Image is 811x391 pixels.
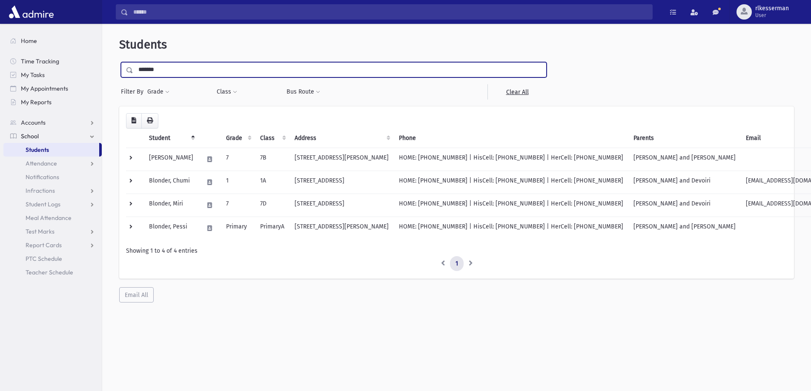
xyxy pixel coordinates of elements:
[255,148,289,171] td: 7B
[126,246,787,255] div: Showing 1 to 4 of 4 entries
[255,217,289,240] td: PrimaryA
[3,238,102,252] a: Report Cards
[221,171,255,194] td: 1
[3,34,102,48] a: Home
[3,68,102,82] a: My Tasks
[755,12,789,19] span: User
[121,87,147,96] span: Filter By
[26,173,59,181] span: Notifications
[126,113,142,128] button: CSV
[628,128,741,148] th: Parents
[144,217,198,240] td: Blonder, Pessi
[26,255,62,263] span: PTC Schedule
[3,265,102,279] a: Teacher Schedule
[3,170,102,184] a: Notifications
[3,184,102,197] a: Infractions
[255,128,289,148] th: Class: activate to sort column ascending
[216,84,238,100] button: Class
[628,217,741,240] td: [PERSON_NAME] and [PERSON_NAME]
[3,143,99,157] a: Students
[286,84,321,100] button: Bus Route
[394,148,628,171] td: HOME: [PHONE_NUMBER] | HisCell: [PHONE_NUMBER] | HerCell: [PHONE_NUMBER]
[3,157,102,170] a: Attendance
[3,54,102,68] a: Time Tracking
[628,194,741,217] td: [PERSON_NAME] and Devoiri
[7,3,56,20] img: AdmirePro
[26,214,72,222] span: Meal Attendance
[255,171,289,194] td: 1A
[394,128,628,148] th: Phone
[119,37,167,51] span: Students
[221,194,255,217] td: 7
[3,95,102,109] a: My Reports
[289,194,394,217] td: [STREET_ADDRESS]
[21,57,59,65] span: Time Tracking
[21,85,68,92] span: My Appointments
[3,82,102,95] a: My Appointments
[255,194,289,217] td: 7D
[450,256,464,271] a: 1
[3,211,102,225] a: Meal Attendance
[221,148,255,171] td: 7
[289,217,394,240] td: [STREET_ADDRESS][PERSON_NAME]
[394,171,628,194] td: HOME: [PHONE_NUMBER] | HisCell: [PHONE_NUMBER] | HerCell: [PHONE_NUMBER]
[147,84,170,100] button: Grade
[3,129,102,143] a: School
[128,4,652,20] input: Search
[26,160,57,167] span: Attendance
[21,119,46,126] span: Accounts
[26,228,54,235] span: Test Marks
[221,128,255,148] th: Grade: activate to sort column ascending
[144,128,198,148] th: Student: activate to sort column descending
[21,132,39,140] span: School
[487,84,547,100] a: Clear All
[289,128,394,148] th: Address: activate to sort column ascending
[144,194,198,217] td: Blonder, Miri
[394,194,628,217] td: HOME: [PHONE_NUMBER] | HisCell: [PHONE_NUMBER] | HerCell: [PHONE_NUMBER]
[755,5,789,12] span: rlkesserman
[144,148,198,171] td: [PERSON_NAME]
[26,187,55,194] span: Infractions
[144,171,198,194] td: Blonder, Chumi
[628,171,741,194] td: [PERSON_NAME] and Devoiri
[289,148,394,171] td: [STREET_ADDRESS][PERSON_NAME]
[628,148,741,171] td: [PERSON_NAME] and [PERSON_NAME]
[21,37,37,45] span: Home
[119,287,154,303] button: Email All
[26,241,62,249] span: Report Cards
[141,113,158,128] button: Print
[3,252,102,265] a: PTC Schedule
[394,217,628,240] td: HOME: [PHONE_NUMBER] | HisCell: [PHONE_NUMBER] | HerCell: [PHONE_NUMBER]
[21,71,45,79] span: My Tasks
[21,98,52,106] span: My Reports
[3,116,102,129] a: Accounts
[26,268,73,276] span: Teacher Schedule
[26,146,49,154] span: Students
[221,217,255,240] td: Primary
[289,171,394,194] td: [STREET_ADDRESS]
[3,197,102,211] a: Student Logs
[26,200,60,208] span: Student Logs
[3,225,102,238] a: Test Marks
